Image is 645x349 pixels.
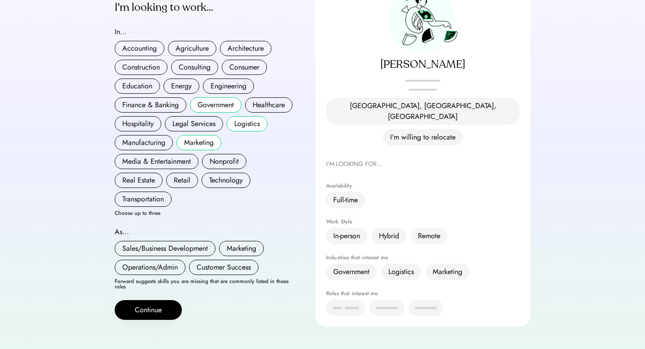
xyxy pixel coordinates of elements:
div: xx xxx [333,302,358,313]
button: Customer Success [189,260,258,275]
button: Architecture [220,41,271,56]
button: Sales/Business Development [115,241,215,256]
div: pronouns [326,85,520,94]
button: Marketing [176,135,221,150]
div: Remote [418,231,440,241]
div: placeholder [326,76,520,85]
div: In... [115,26,294,37]
button: Operations/Admin [115,260,185,275]
button: Real Estate [115,173,163,188]
button: Transportation [115,192,172,207]
div: xxxxx [377,302,397,313]
div: Government [333,266,370,277]
button: Consumer [222,60,267,75]
div: Availability [326,183,520,188]
div: xxxxx [416,302,436,313]
div: In-person [333,231,360,241]
button: Construction [115,60,168,75]
button: Energy [163,79,199,94]
div: I'M LOOKING FOR... [326,159,520,170]
button: Continue [115,300,182,320]
div: [GEOGRAPHIC_DATA], [GEOGRAPHIC_DATA], [GEOGRAPHIC_DATA] [333,100,512,122]
button: Manufacturing [115,135,173,150]
div: Industries that interest me [326,255,520,260]
button: Hospitality [115,116,161,131]
button: Government [190,97,241,113]
button: Healthcare [245,97,292,113]
div: Full-time [333,195,358,205]
div: Forward suggests skills you are missing that are commonly listed in these roles [115,279,294,289]
button: Nonprofit [202,154,246,169]
button: Engineering [203,79,254,94]
button: Media & Entertainment [115,154,198,169]
div: Work Style [326,219,520,224]
div: Logistics [388,266,414,277]
div: Roles that interest me [326,291,520,296]
button: Legal Services [165,116,223,131]
button: Retail [166,173,198,188]
div: Choose up to three [115,210,294,216]
div: [PERSON_NAME] [326,57,520,72]
div: I'm looking to work... [115,0,294,15]
button: Agriculture [168,41,216,56]
div: Hybrid [379,231,399,241]
button: Finance & Banking [115,97,186,113]
button: Logistics [227,116,267,131]
button: Accounting [115,41,164,56]
button: Education [115,79,160,94]
div: I'm willing to relocate [390,132,456,143]
button: Consulting [171,60,218,75]
button: Technology [202,173,250,188]
div: Marketing [433,266,462,277]
div: As... [115,227,294,237]
button: Marketing [219,241,264,256]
